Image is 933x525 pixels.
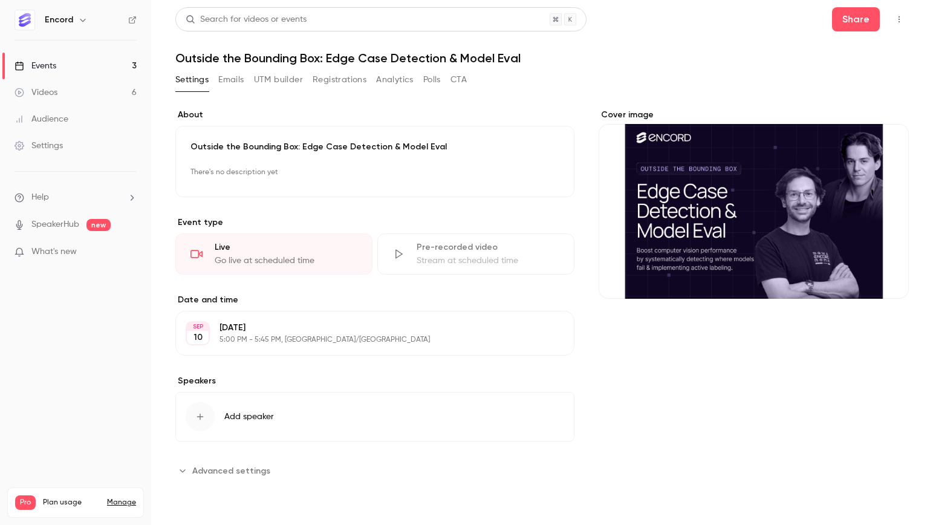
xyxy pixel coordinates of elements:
[175,217,574,229] p: Event type
[218,70,244,90] button: Emails
[254,70,303,90] button: UTM builder
[832,7,880,31] button: Share
[15,86,57,99] div: Videos
[15,140,63,152] div: Settings
[224,411,274,423] span: Add speaker
[417,241,559,253] div: Pre-recorded video
[15,10,34,30] img: Encord
[107,498,136,507] a: Manage
[175,375,574,387] label: Speakers
[423,70,441,90] button: Polls
[175,70,209,90] button: Settings
[175,461,278,480] button: Advanced settings
[186,13,307,26] div: Search for videos or events
[15,191,137,204] li: help-dropdown-opener
[175,109,574,121] label: About
[377,233,574,275] div: Pre-recorded videoStream at scheduled time
[219,335,510,345] p: 5:00 PM - 5:45 PM, [GEOGRAPHIC_DATA]/[GEOGRAPHIC_DATA]
[450,70,467,90] button: CTA
[175,51,909,65] h1: Outside the Bounding Box: Edge Case Detection & Model Eval
[193,331,203,344] p: 10
[122,247,137,258] iframe: Noticeable Trigger
[175,233,372,275] div: LiveGo live at scheduled time
[15,60,56,72] div: Events
[192,465,270,477] span: Advanced settings
[215,241,357,253] div: Live
[175,461,574,480] section: Advanced settings
[31,246,77,258] span: What's new
[190,141,559,153] p: Outside the Bounding Box: Edge Case Detection & Model Eval
[215,255,357,267] div: Go live at scheduled time
[599,109,909,299] section: Cover image
[376,70,414,90] button: Analytics
[187,322,209,331] div: SEP
[15,113,68,125] div: Audience
[31,191,49,204] span: Help
[175,294,574,306] label: Date and time
[15,495,36,510] span: Pro
[190,163,559,182] p: There's no description yet
[43,498,100,507] span: Plan usage
[219,322,510,334] p: [DATE]
[45,14,73,26] h6: Encord
[86,219,111,231] span: new
[417,255,559,267] div: Stream at scheduled time
[313,70,366,90] button: Registrations
[31,218,79,231] a: SpeakerHub
[175,392,574,442] button: Add speaker
[599,109,909,121] label: Cover image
